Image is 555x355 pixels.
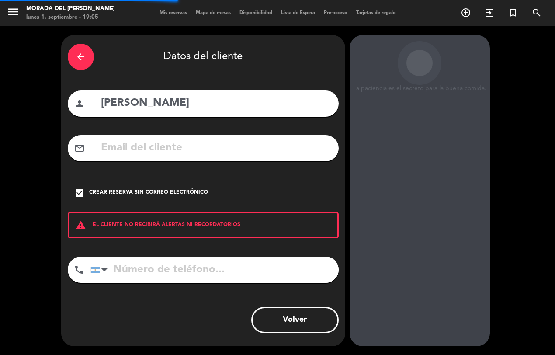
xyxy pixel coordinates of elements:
i: turned_in_not [508,7,518,18]
i: phone [74,265,84,275]
span: Disponibilidad [235,10,277,15]
span: Mapa de mesas [191,10,235,15]
div: Crear reserva sin correo electrónico [89,188,208,197]
i: warning [69,220,93,230]
input: Nombre del cliente [100,94,332,112]
input: Email del cliente [100,139,332,157]
span: Lista de Espera [277,10,319,15]
div: Morada del [PERSON_NAME] [26,4,115,13]
i: menu [7,5,20,18]
i: check_box [74,188,85,198]
i: person [74,98,85,109]
div: lunes 1. septiembre - 19:05 [26,13,115,22]
button: menu [7,5,20,21]
div: La paciencia es el secreto para la buena comida. [350,85,490,92]
i: exit_to_app [484,7,495,18]
div: EL CLIENTE NO RECIBIRÁ ALERTAS NI RECORDATORIOS [68,212,339,238]
span: Tarjetas de regalo [352,10,400,15]
span: Mis reservas [155,10,191,15]
i: arrow_back [76,52,86,62]
div: Datos del cliente [68,42,339,72]
i: add_circle_outline [461,7,471,18]
span: Pre-acceso [319,10,352,15]
div: Argentina: +54 [91,257,111,282]
input: Número de teléfono... [90,257,339,283]
button: Volver [251,307,339,333]
i: search [531,7,542,18]
i: mail_outline [74,143,85,153]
